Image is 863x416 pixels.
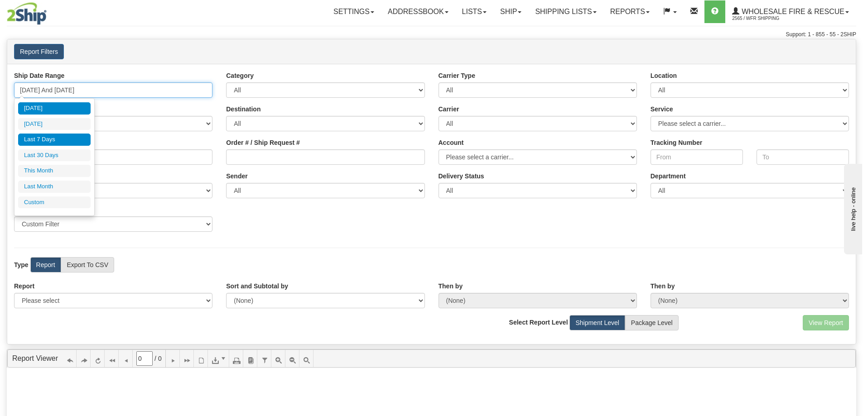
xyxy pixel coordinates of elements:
[381,0,455,23] a: Addressbook
[154,354,156,363] span: /
[14,260,29,269] label: Type
[439,172,484,181] label: Please ensure data set in report has been RECENTLY tracked from your Shipment History
[493,0,528,23] a: Ship
[18,149,91,162] li: Last 30 Days
[30,257,61,273] label: Report
[603,0,656,23] a: Reports
[18,196,91,209] li: Custom
[18,181,91,193] li: Last Month
[14,282,34,291] label: Report
[226,172,247,181] label: Sender
[651,105,673,114] label: Service
[439,105,459,114] label: Carrier
[439,138,464,147] label: Account
[14,71,64,80] label: Ship Date Range
[12,354,58,362] a: Report Viewer
[651,149,743,165] input: From
[327,0,381,23] a: Settings
[439,71,475,80] label: Carrier Type
[651,172,686,181] label: Department
[651,138,702,147] label: Tracking Number
[803,315,849,330] button: View Report
[455,0,493,23] a: Lists
[7,31,856,38] div: Support: 1 - 855 - 55 - 2SHIP
[226,105,260,114] label: Destination
[18,165,91,177] li: This Month
[7,8,84,14] div: live help - online
[18,118,91,130] li: [DATE]
[226,282,288,291] label: Sort and Subtotal by
[757,149,849,165] input: To
[651,282,675,291] label: Then by
[18,134,91,146] li: Last 7 Days
[439,183,637,198] select: Please ensure data set in report has been RECENTLY tracked from your Shipment History
[725,0,856,23] a: WHOLESALE FIRE & RESCUE 2565 / WFR Shipping
[528,0,603,23] a: Shipping lists
[509,318,568,327] label: Select Report Level
[226,138,300,147] label: Order # / Ship Request #
[14,44,64,59] button: Report Filters
[18,102,91,115] li: [DATE]
[739,8,844,15] span: WHOLESALE FIRE & RESCUE
[158,354,162,363] span: 0
[439,282,463,291] label: Then by
[61,257,114,273] label: Export To CSV
[842,162,862,254] iframe: chat widget
[625,315,679,330] label: Package Level
[7,2,47,25] img: logo2565.jpg
[651,71,677,80] label: Location
[569,315,625,330] label: Shipment Level
[732,14,800,23] span: 2565 / WFR Shipping
[226,71,254,80] label: Category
